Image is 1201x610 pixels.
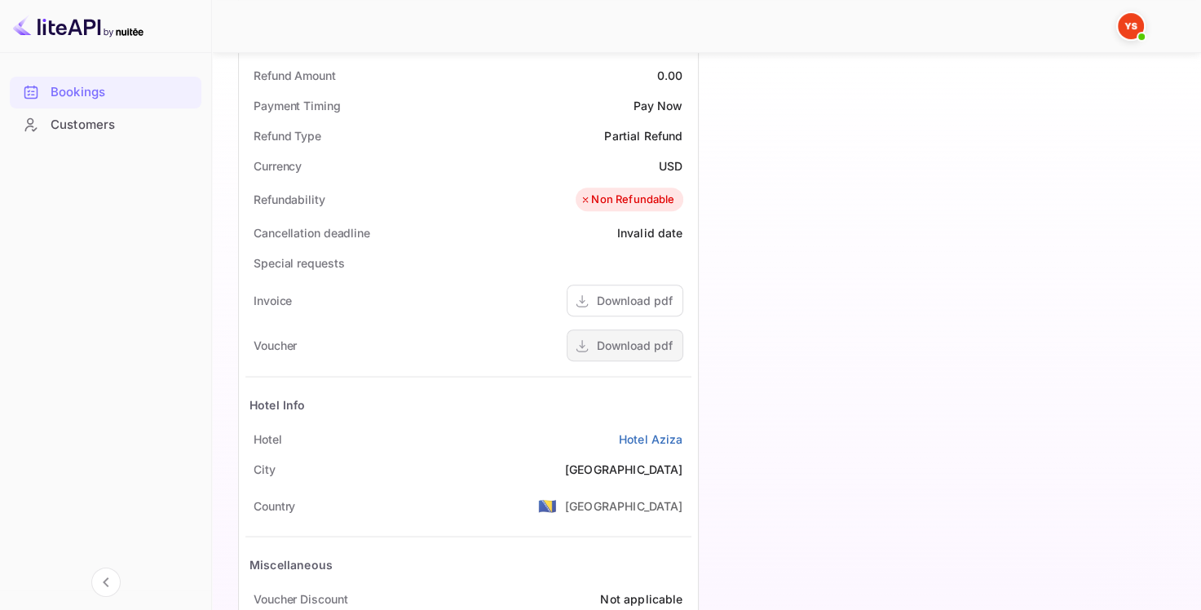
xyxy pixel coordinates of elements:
div: Hotel Info [249,396,306,413]
div: Country [254,497,295,515]
div: Refund Type [254,127,321,144]
div: Special requests [254,254,344,272]
img: LiteAPI logo [13,13,144,39]
div: Pay Now [633,97,682,114]
div: 0.00 [657,67,683,84]
div: Customers [10,109,201,141]
div: [GEOGRAPHIC_DATA] [565,497,683,515]
div: Invoice [254,292,292,309]
div: Download pdf [597,292,673,309]
img: Yandex Support [1118,13,1144,39]
div: Download pdf [597,337,673,354]
div: Bookings [10,77,201,108]
div: USD [659,157,682,175]
div: Miscellaneous [249,556,333,573]
span: United States [538,491,557,520]
div: [GEOGRAPHIC_DATA] [565,461,683,478]
div: Not applicable [600,590,682,608]
a: Bookings [10,77,201,107]
div: Invalid date [617,224,683,241]
div: Voucher Discount [254,590,347,608]
div: Currency [254,157,302,175]
button: Collapse navigation [91,568,121,597]
div: Hotel [254,431,282,448]
a: Customers [10,109,201,139]
div: Partial Refund [604,127,682,144]
div: Voucher [254,337,297,354]
div: Payment Timing [254,97,341,114]
div: Customers [51,116,193,135]
div: Refundability [254,191,325,208]
div: Non Refundable [580,192,674,208]
div: Bookings [51,83,193,102]
div: Refund Amount [254,67,336,84]
div: Cancellation deadline [254,224,370,241]
div: City [254,461,276,478]
a: Hotel Aziza [619,431,683,448]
